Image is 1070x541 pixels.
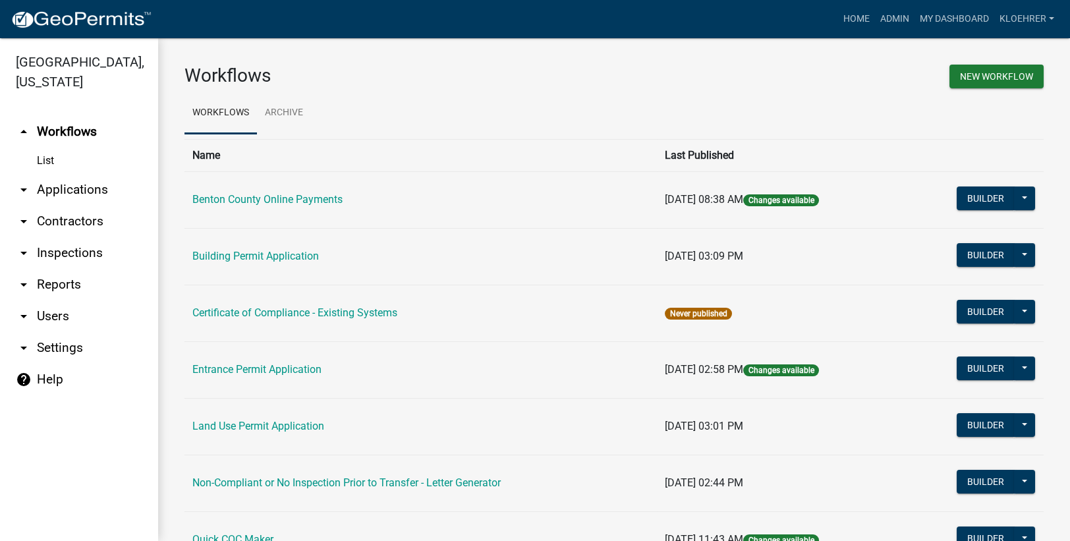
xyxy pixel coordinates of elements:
a: Benton County Online Payments [192,193,343,206]
a: Workflows [184,92,257,134]
button: Builder [957,413,1015,437]
a: Building Permit Application [192,250,319,262]
span: [DATE] 03:09 PM [665,250,743,262]
span: Never published [665,308,731,320]
i: help [16,372,32,387]
a: Home [838,7,875,32]
i: arrow_drop_down [16,245,32,261]
i: arrow_drop_down [16,277,32,293]
button: Builder [957,243,1015,267]
span: Changes available [743,194,818,206]
button: Builder [957,470,1015,494]
a: Archive [257,92,311,134]
span: [DATE] 03:01 PM [665,420,743,432]
a: Non-Compliant or No Inspection Prior to Transfer - Letter Generator [192,476,501,489]
h3: Workflows [184,65,604,87]
i: arrow_drop_down [16,182,32,198]
a: kloehrer [994,7,1059,32]
i: arrow_drop_down [16,340,32,356]
button: New Workflow [949,65,1044,88]
button: Builder [957,356,1015,380]
i: arrow_drop_down [16,214,32,229]
span: Changes available [743,364,818,376]
a: My Dashboard [915,7,994,32]
a: Land Use Permit Application [192,420,324,432]
span: [DATE] 02:58 PM [665,363,743,376]
a: Admin [875,7,915,32]
i: arrow_drop_up [16,124,32,140]
button: Builder [957,186,1015,210]
span: [DATE] 08:38 AM [665,193,743,206]
th: Name [184,139,657,171]
span: [DATE] 02:44 PM [665,476,743,489]
button: Builder [957,300,1015,324]
a: Certificate of Compliance - Existing Systems [192,306,397,319]
a: Entrance Permit Application [192,363,322,376]
i: arrow_drop_down [16,308,32,324]
th: Last Published [657,139,904,171]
